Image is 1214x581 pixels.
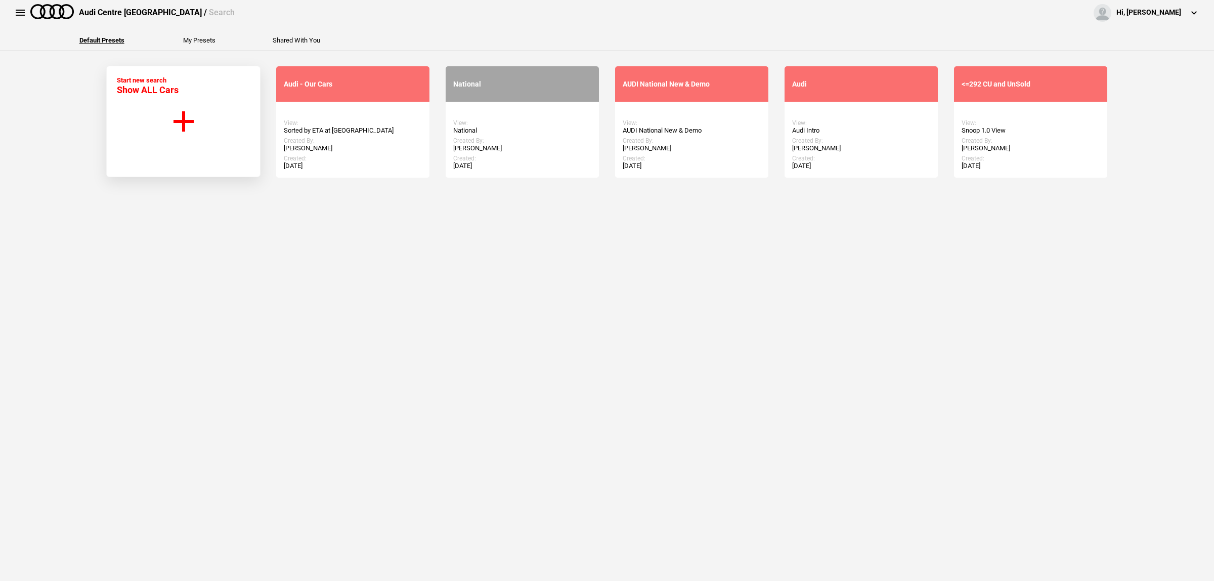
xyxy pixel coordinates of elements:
div: View: [623,119,761,127]
div: Created: [792,155,930,162]
div: View: [284,119,422,127]
div: [DATE] [792,162,930,170]
div: Audi Centre [GEOGRAPHIC_DATA] / [79,7,235,18]
div: Audi - Our Cars [284,80,422,89]
div: [DATE] [453,162,591,170]
button: Default Presets [79,37,124,44]
div: Created: [284,155,422,162]
div: [PERSON_NAME] [453,144,591,152]
span: Search [209,8,235,17]
div: View: [962,119,1100,127]
button: My Presets [183,37,215,44]
div: Audi [792,80,930,89]
div: Created: [962,155,1100,162]
div: Created By: [453,137,591,144]
div: Created By: [792,137,930,144]
div: Snoop 1.0 View [962,127,1100,135]
div: Created By: [623,137,761,144]
div: Start new search [117,76,179,95]
div: [PERSON_NAME] [962,144,1100,152]
button: Start new search Show ALL Cars [106,66,261,177]
div: [PERSON_NAME] [792,144,930,152]
button: Shared With You [273,37,320,44]
div: View: [453,119,591,127]
div: Created: [453,155,591,162]
div: Created By: [284,137,422,144]
div: [PERSON_NAME] [623,144,761,152]
div: AUDI National New & Demo [623,127,761,135]
div: Created By: [962,137,1100,144]
div: Audi Intro [792,127,930,135]
div: Sorted by ETA at [GEOGRAPHIC_DATA] [284,127,422,135]
div: [DATE] [284,162,422,170]
div: View: [792,119,930,127]
div: [PERSON_NAME] [284,144,422,152]
div: <=292 CU and UnSold [962,80,1100,89]
div: National [453,80,591,89]
div: [DATE] [962,162,1100,170]
div: Hi, [PERSON_NAME] [1116,8,1181,18]
div: [DATE] [623,162,761,170]
div: National [453,127,591,135]
div: AUDI National New & Demo [623,80,761,89]
img: audi.png [30,4,74,19]
span: Show ALL Cars [117,85,179,95]
div: Created: [623,155,761,162]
